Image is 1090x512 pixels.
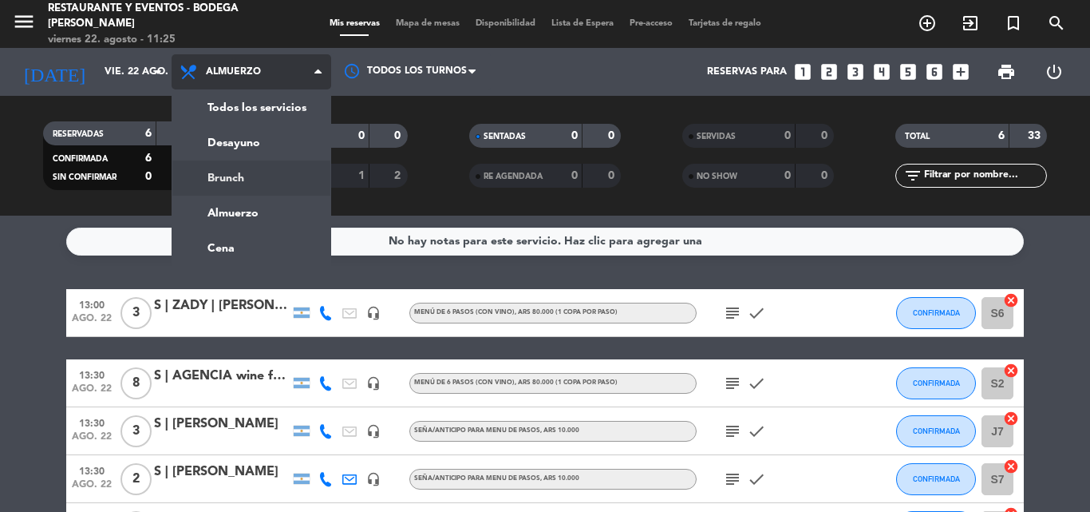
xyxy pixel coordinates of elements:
span: MENÚ DE 6 PASOS (Con vino) [414,309,618,316]
i: looks_5 [898,62,918,82]
span: RE AGENDADA [484,173,543,181]
i: power_settings_new [1045,62,1064,81]
span: CONFIRMADA [913,379,960,387]
i: subject [723,374,742,393]
span: ago. 22 [72,431,112,450]
span: Mis reservas [322,19,388,28]
span: , ARS 10.000 [540,475,579,482]
span: 3 [120,297,152,329]
span: 13:30 [72,461,112,479]
button: CONFIRMADA [896,367,976,399]
span: SENTADAS [484,133,526,141]
strong: 0 [784,130,791,141]
span: TOTAL [905,133,930,141]
strong: 6 [998,130,1005,141]
span: print [997,62,1016,81]
strong: 0 [571,170,578,181]
div: Restaurante y Eventos - Bodega [PERSON_NAME] [48,1,261,32]
div: S | [PERSON_NAME] [154,462,290,482]
i: add_circle_outline [918,14,937,33]
span: Almuerzo [206,66,261,77]
i: looks_3 [845,62,866,82]
strong: 2 [394,170,404,181]
strong: 0 [821,170,831,181]
i: [DATE] [12,54,97,89]
i: headset_mic [366,306,381,320]
span: RESERVADAS [53,130,104,138]
strong: 1 [358,170,365,181]
a: Almuerzo [172,196,330,231]
i: cancel [1003,458,1019,474]
span: , ARS 80.000 (1 copa por paso) [515,379,618,386]
i: add_box [950,62,971,82]
strong: 0 [608,130,618,141]
span: 8 [120,367,152,399]
span: Disponibilidad [468,19,543,28]
i: looks_6 [924,62,945,82]
i: subject [723,422,742,441]
i: cancel [1003,363,1019,379]
div: S | [PERSON_NAME] [154,414,290,435]
i: check [747,422,766,441]
a: Cena [172,231,330,266]
i: looks_two [819,62,839,82]
span: CONFIRMADA [53,155,108,163]
strong: 0 [394,130,404,141]
span: 13:00 [72,295,112,313]
span: 13:30 [72,365,112,383]
i: check [747,470,766,489]
span: Pre-acceso [622,19,681,28]
i: subject [723,470,742,489]
span: MENÚ DE 6 PASOS (Con vino) [414,379,618,386]
span: Seña/anticipo para MENU DE PASOS [414,475,579,482]
i: headset_mic [366,376,381,391]
span: 2 [120,463,152,495]
strong: 0 [358,130,365,141]
strong: 33 [1028,130,1044,141]
span: Reservas para [707,66,787,77]
i: cancel [1003,411,1019,427]
a: Desayuno [172,125,330,161]
i: exit_to_app [961,14,980,33]
span: NO SHOW [697,173,737,181]
span: SERVIDAS [697,133,736,141]
span: Lista de Espera [543,19,622,28]
strong: 0 [571,130,578,141]
i: search [1047,14,1066,33]
span: 13:30 [72,413,112,431]
button: CONFIRMADA [896,297,976,329]
span: Seña/anticipo para MENU DE PASOS [414,427,579,434]
i: arrow_drop_down [148,62,168,81]
strong: 6 [145,128,152,139]
span: 3 [120,415,152,447]
strong: 0 [608,170,618,181]
div: S | ZADY | [PERSON_NAME] | [PERSON_NAME] [154,296,290,316]
strong: 0 [821,130,831,141]
strong: 6 [145,153,152,164]
i: headset_mic [366,424,381,439]
span: , ARS 10.000 [540,427,579,434]
span: ago. 22 [72,313,112,331]
i: filter_list [903,166,922,185]
span: SIN CONFIRMAR [53,173,117,181]
span: ago. 22 [72,479,112,498]
div: viernes 22. agosto - 11:25 [48,32,261,48]
span: , ARS 80.000 (1 copa por paso) [515,309,618,316]
i: subject [723,304,742,323]
i: cancel [1003,292,1019,308]
a: Todos los servicios [172,90,330,125]
span: CONFIRMADA [913,308,960,317]
a: Brunch [172,161,330,196]
i: check [747,304,766,323]
span: Mapa de mesas [388,19,468,28]
span: Tarjetas de regalo [681,19,769,28]
button: menu [12,10,36,39]
span: CONFIRMADA [913,427,960,435]
i: looks_one [792,62,813,82]
div: No hay notas para este servicio. Haz clic para agregar una [389,232,702,251]
i: turned_in_not [1004,14,1023,33]
i: check [747,374,766,393]
i: looks_4 [871,62,892,82]
span: CONFIRMADA [913,474,960,483]
input: Filtrar por nombre... [922,167,1046,185]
